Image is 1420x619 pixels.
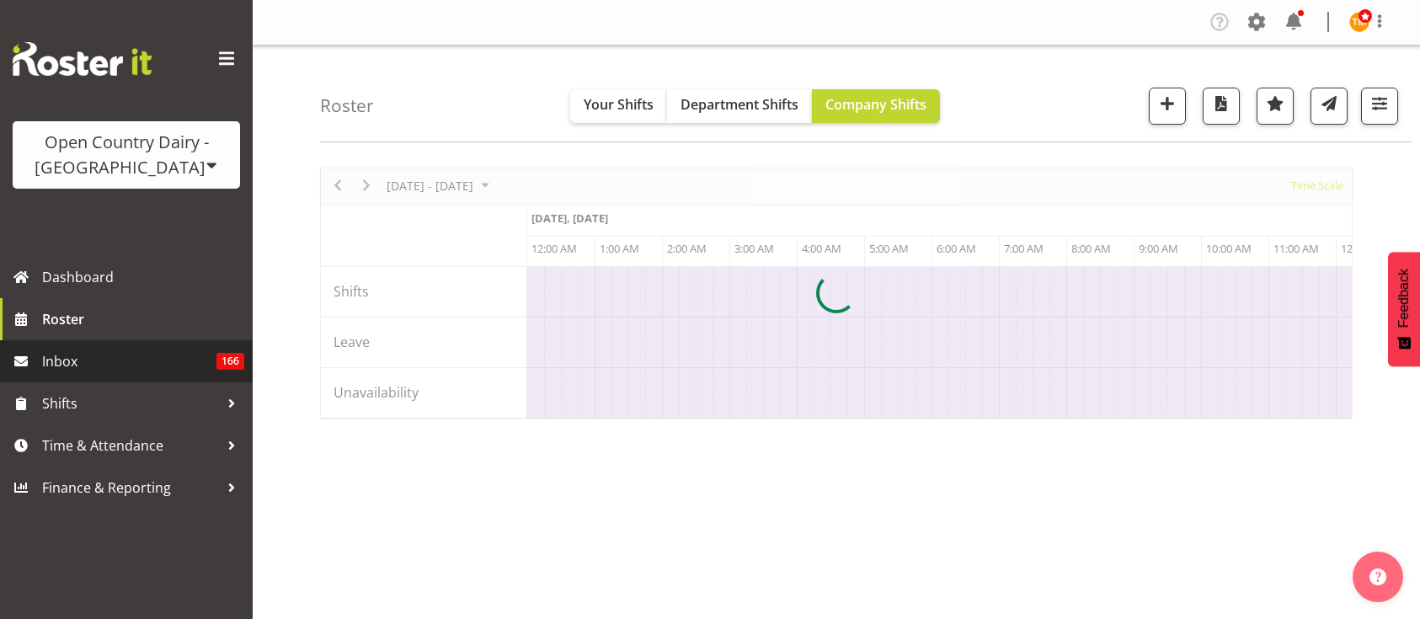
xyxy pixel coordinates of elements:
[13,42,152,76] img: Rosterit website logo
[1149,88,1186,125] button: Add a new shift
[681,95,798,114] span: Department Shifts
[1349,12,1369,32] img: tim-magness10922.jpg
[42,307,244,332] span: Roster
[667,89,812,123] button: Department Shifts
[42,264,244,290] span: Dashboard
[320,96,374,115] h4: Roster
[1396,269,1412,328] span: Feedback
[1257,88,1294,125] button: Highlight an important date within the roster.
[1203,88,1240,125] button: Download a PDF of the roster according to the set date range.
[1369,568,1386,585] img: help-xxl-2.png
[570,89,667,123] button: Your Shifts
[812,89,940,123] button: Company Shifts
[42,391,219,416] span: Shifts
[42,433,219,458] span: Time & Attendance
[825,95,926,114] span: Company Shifts
[29,130,223,180] div: Open Country Dairy - [GEOGRAPHIC_DATA]
[42,475,219,500] span: Finance & Reporting
[216,353,244,370] span: 166
[1311,88,1348,125] button: Send a list of all shifts for the selected filtered period to all rostered employees.
[584,95,654,114] span: Your Shifts
[1361,88,1398,125] button: Filter Shifts
[42,349,216,374] span: Inbox
[1388,252,1420,366] button: Feedback - Show survey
